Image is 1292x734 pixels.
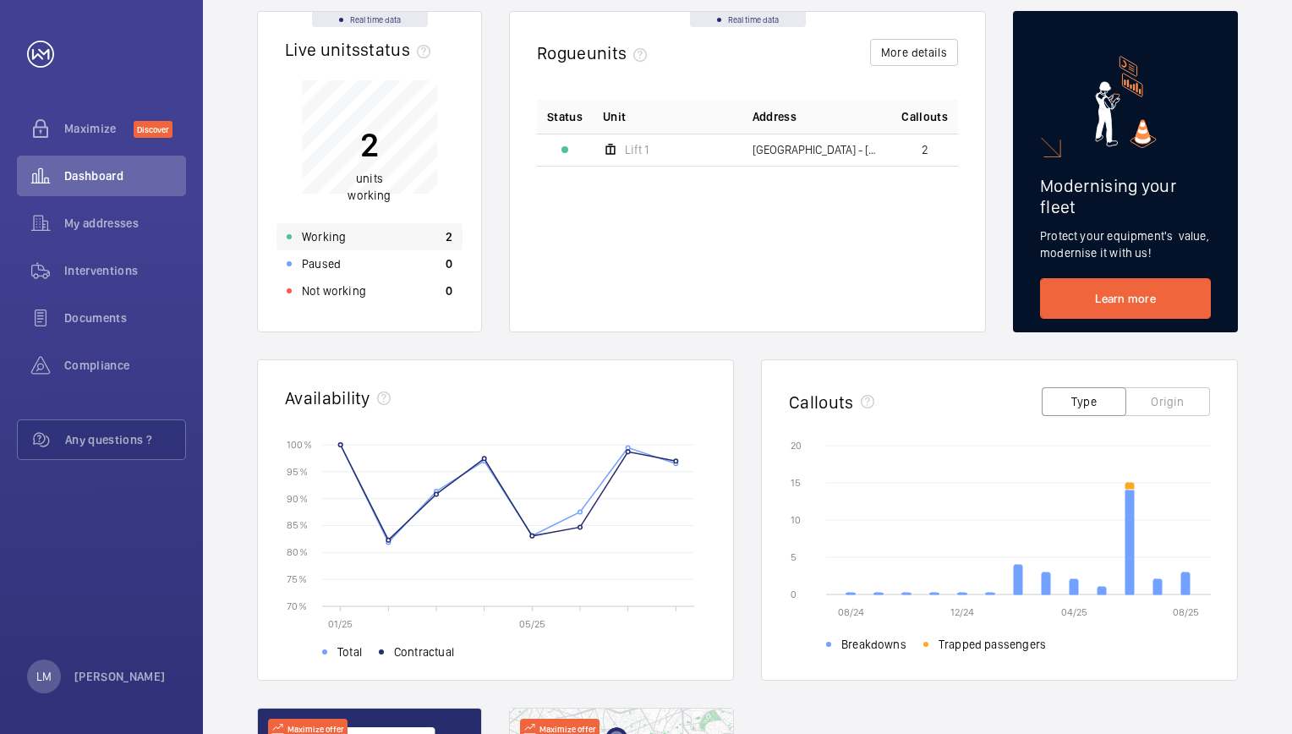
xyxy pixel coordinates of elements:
h2: Live units [285,39,437,60]
span: Documents [64,309,186,326]
span: Callouts [901,108,948,125]
text: 04/25 [1061,606,1087,618]
p: 2 [446,228,452,245]
p: Paused [302,255,341,272]
span: Discover [134,121,172,138]
h2: Callouts [789,392,854,413]
span: 2 [922,144,928,156]
text: 100 % [287,438,312,450]
p: 2 [348,123,391,166]
h2: Availability [285,387,370,408]
span: Compliance [64,357,186,374]
span: Total [337,644,362,660]
p: Working [302,228,346,245]
text: 5 [791,551,797,563]
p: 0 [446,255,452,272]
text: 20 [791,440,802,452]
div: Real time data [312,12,428,27]
span: Breakdowns [841,636,906,653]
text: 0 [791,589,797,600]
text: 80 % [287,546,308,558]
div: Real time data [690,12,806,27]
span: Lift 1 [625,144,649,156]
span: Dashboard [64,167,186,184]
text: 70 % [287,600,307,611]
text: 05/25 [519,618,545,630]
p: units [348,170,391,204]
text: 95 % [287,465,308,477]
p: Not working [302,282,366,299]
span: Unit [603,108,626,125]
a: Learn more [1040,278,1211,319]
text: 90 % [287,492,308,504]
button: Origin [1125,387,1210,416]
span: Any questions ? [65,431,185,448]
p: Protect your equipment's value, modernise it with us! [1040,227,1211,261]
span: Address [753,108,797,125]
p: Status [547,108,583,125]
text: 08/25 [1173,606,1199,618]
span: [GEOGRAPHIC_DATA] - [GEOGRAPHIC_DATA] [753,144,882,156]
p: [PERSON_NAME] [74,668,166,685]
h2: Rogue [537,42,654,63]
button: Type [1042,387,1126,416]
span: Maximize [64,120,134,137]
span: Interventions [64,262,186,279]
text: 12/24 [950,606,974,618]
span: units [587,42,654,63]
text: 15 [791,477,801,489]
span: working [348,189,391,202]
p: 0 [446,282,452,299]
h2: Modernising your fleet [1040,175,1211,217]
text: 75 % [287,573,307,585]
img: marketing-card.svg [1095,56,1157,148]
span: My addresses [64,215,186,232]
text: 10 [791,514,801,526]
p: LM [36,668,52,685]
text: 85 % [287,519,308,531]
span: Contractual [394,644,454,660]
button: More details [870,39,958,66]
text: 08/24 [838,606,864,618]
text: 01/25 [328,618,353,630]
span: status [360,39,437,60]
span: Trapped passengers [939,636,1046,653]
